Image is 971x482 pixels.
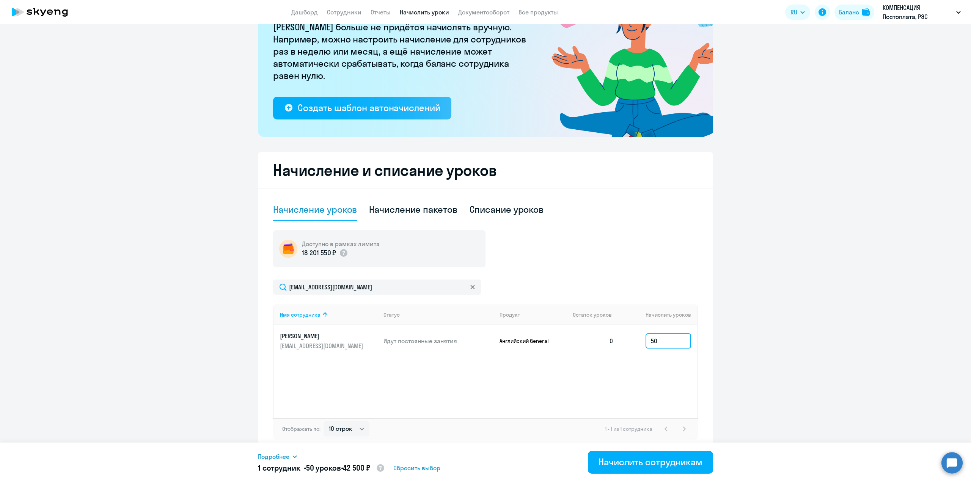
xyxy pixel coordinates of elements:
[588,451,713,474] button: Начислить сотрудникам
[327,8,361,16] a: Сотрудники
[298,102,440,114] div: Создать шаблон автоначислений
[620,305,697,325] th: Начислить уроков
[273,279,481,295] input: Поиск по имени, email, продукту или статусу
[879,3,965,21] button: КОМПЕНСАЦИЯ Постоплата, РЭС ИНЖИНИРИНГ, ООО
[393,463,440,473] span: Сбросить выбор
[282,425,321,432] span: Отображать по:
[862,8,870,16] img: balance
[302,248,336,258] p: 18 201 550 ₽
[834,5,874,20] button: Балансbalance
[279,240,297,258] img: wallet-circle.png
[500,311,567,318] div: Продукт
[839,8,859,17] div: Баланс
[302,240,380,248] h5: Доступно в рамках лимита
[273,21,531,82] p: [PERSON_NAME] больше не придётся начислять вручную. Например, можно настроить начисление для сотр...
[500,338,556,344] p: Английский General
[280,311,321,318] div: Имя сотрудника
[273,161,698,179] h2: Начисление и списание уроков
[573,311,612,318] span: Остаток уроков
[790,8,797,17] span: RU
[518,8,558,16] a: Все продукты
[371,8,391,16] a: Отчеты
[383,311,493,318] div: Статус
[280,342,365,350] p: [EMAIL_ADDRESS][DOMAIN_NAME]
[458,8,509,16] a: Документооборот
[383,337,493,345] p: Идут постоянные занятия
[258,463,385,474] h5: 1 сотрудник • •
[883,3,953,21] p: КОМПЕНСАЦИЯ Постоплата, РЭС ИНЖИНИРИНГ, ООО
[291,8,318,16] a: Дашборд
[383,311,400,318] div: Статус
[605,425,652,432] span: 1 - 1 из 1 сотрудника
[280,311,377,318] div: Имя сотрудника
[573,311,620,318] div: Остаток уроков
[280,332,365,340] p: [PERSON_NAME]
[599,456,702,468] div: Начислить сотрудникам
[273,97,451,119] button: Создать шаблон автоначислений
[306,463,341,473] span: 50 уроков
[369,203,457,215] div: Начисление пакетов
[273,203,357,215] div: Начисление уроков
[343,463,370,473] span: 42 500 ₽
[567,325,620,357] td: 0
[785,5,810,20] button: RU
[258,452,289,461] span: Подробнее
[470,203,544,215] div: Списание уроков
[280,332,377,350] a: [PERSON_NAME][EMAIL_ADDRESS][DOMAIN_NAME]
[500,311,520,318] div: Продукт
[400,8,449,16] a: Начислить уроки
